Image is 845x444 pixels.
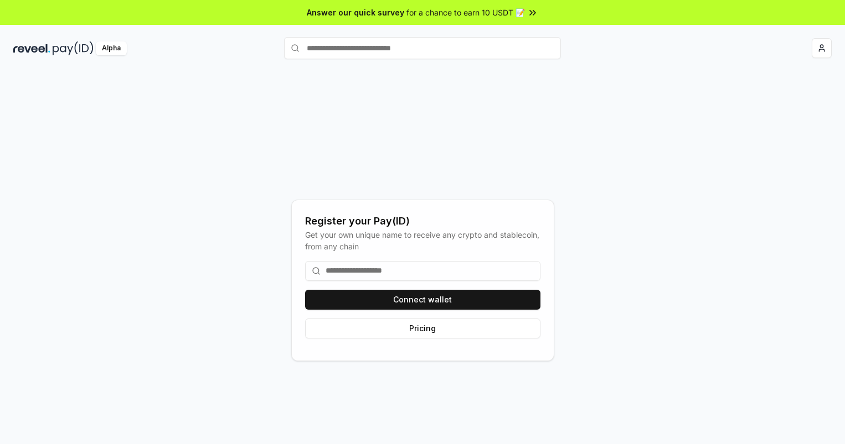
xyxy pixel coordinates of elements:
span: Answer our quick survey [307,7,404,18]
img: pay_id [53,41,94,55]
button: Connect wallet [305,290,540,310]
button: Pricing [305,318,540,338]
div: Alpha [96,41,127,55]
div: Get your own unique name to receive any crypto and stablecoin, from any chain [305,229,540,252]
img: reveel_dark [13,41,50,55]
span: for a chance to earn 10 USDT 📝 [406,7,525,18]
div: Register your Pay(ID) [305,213,540,229]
